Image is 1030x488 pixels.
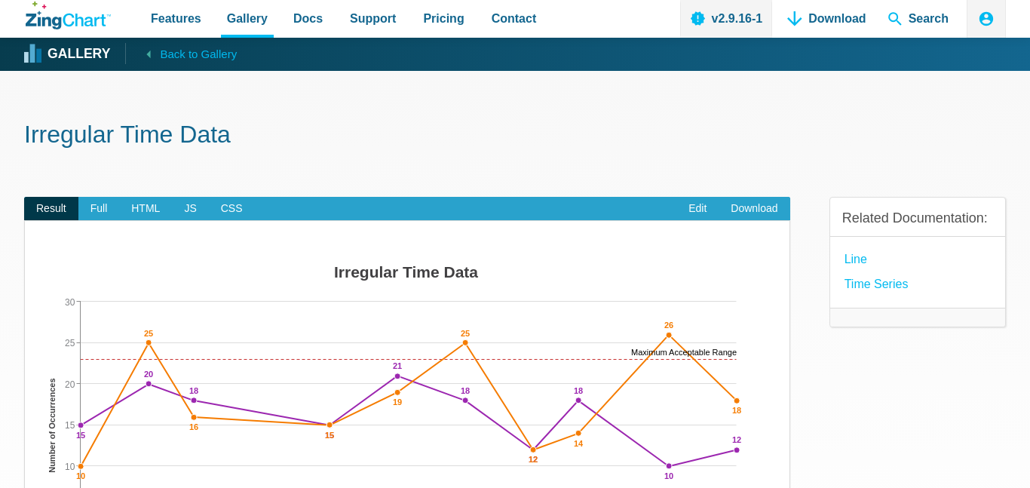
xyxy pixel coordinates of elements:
[48,48,110,61] strong: Gallery
[26,2,111,29] a: ZingChart Logo. Click to return to the homepage
[119,197,172,221] span: HTML
[78,197,120,221] span: Full
[676,197,719,221] a: Edit
[24,119,1006,153] h1: Irregular Time Data
[24,197,78,221] span: Result
[423,8,464,29] span: Pricing
[160,45,237,64] span: Back to Gallery
[845,249,867,269] a: Line
[350,8,396,29] span: Support
[227,8,268,29] span: Gallery
[151,8,201,29] span: Features
[842,210,993,227] h3: Related Documentation:
[293,8,323,29] span: Docs
[492,8,537,29] span: Contact
[719,197,789,221] a: Download
[209,197,255,221] span: CSS
[845,274,909,294] a: time series
[172,197,208,221] span: JS
[125,43,237,64] a: Back to Gallery
[26,43,110,66] a: Gallery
